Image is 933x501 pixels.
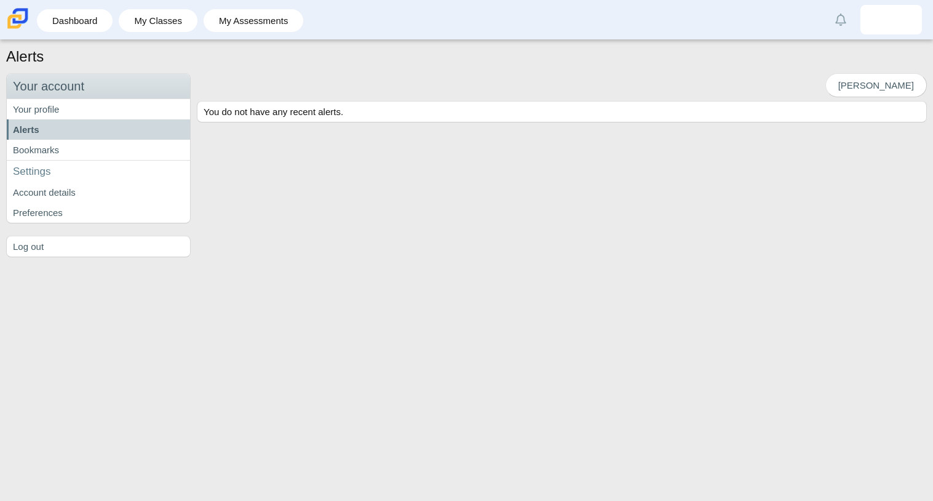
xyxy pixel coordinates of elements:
[7,99,190,119] a: Your profile
[7,140,190,160] a: Bookmarks
[825,73,927,97] a: [PERSON_NAME]
[7,202,190,223] a: Preferences
[197,102,926,122] div: You do not have any recent alerts.
[7,236,190,257] a: Log out
[838,80,914,90] span: [PERSON_NAME]
[43,9,106,32] a: Dashboard
[210,9,298,32] a: My Assessments
[827,6,854,33] a: Alerts
[860,5,922,34] a: sebastian.aguilar-.PzLTeW
[881,10,901,30] img: sebastian.aguilar-.PzLTeW
[7,119,190,140] a: Alerts
[7,74,190,99] h3: Your account
[7,160,190,183] h3: Settings
[5,6,31,31] img: Carmen School of Science & Technology
[125,9,191,32] a: My Classes
[5,23,31,33] a: Carmen School of Science & Technology
[6,46,44,67] h1: Alerts
[7,182,190,202] a: Account details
